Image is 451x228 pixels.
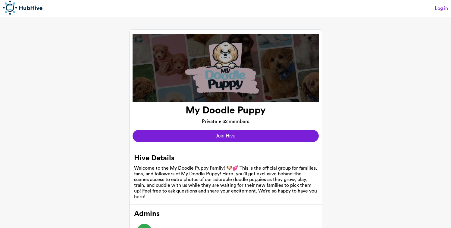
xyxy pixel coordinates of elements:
[134,210,317,218] h2: Admins
[435,6,448,11] a: Log in
[133,130,319,142] button: Join Hive
[202,118,249,125] p: Private • 32 members
[134,154,317,163] h2: Hive Details
[3,1,44,15] img: hub hive connect logo
[134,165,317,200] div: Welcome to the My Doodle Puppy Family! 🐶💕 This is the official group for families, fans, and foll...
[186,105,266,116] h1: My Doodle Puppy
